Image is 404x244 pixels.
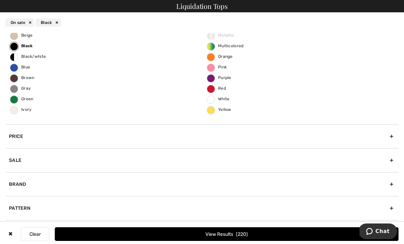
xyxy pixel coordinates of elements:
[36,18,61,27] div: Black
[207,33,234,38] span: Metallic
[55,227,399,241] button: View Results220
[207,65,227,69] span: Pink
[5,227,15,241] div: ✖
[236,231,248,237] span: 220
[10,97,34,101] span: Green
[207,97,230,101] span: White
[10,54,46,59] span: Black/white
[5,124,399,148] div: Price
[21,227,49,241] button: Clear
[10,65,30,69] span: Blue
[5,172,399,196] div: Brand
[10,75,35,80] span: Brown
[207,54,233,59] span: Orange
[5,196,399,220] div: Pattern
[5,18,34,27] div: On sale
[10,86,31,91] span: Gray
[207,86,226,91] span: Red
[207,43,244,48] span: Multicolored
[5,148,399,172] div: Sale
[207,107,231,112] span: Yellow
[10,43,33,48] span: Black
[359,223,397,241] iframe: Opens a widget where you can chat to one of our agents
[10,107,32,112] span: Ivory
[5,220,399,244] div: Sleeve length
[10,33,33,38] span: Beige
[207,75,231,80] span: Purple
